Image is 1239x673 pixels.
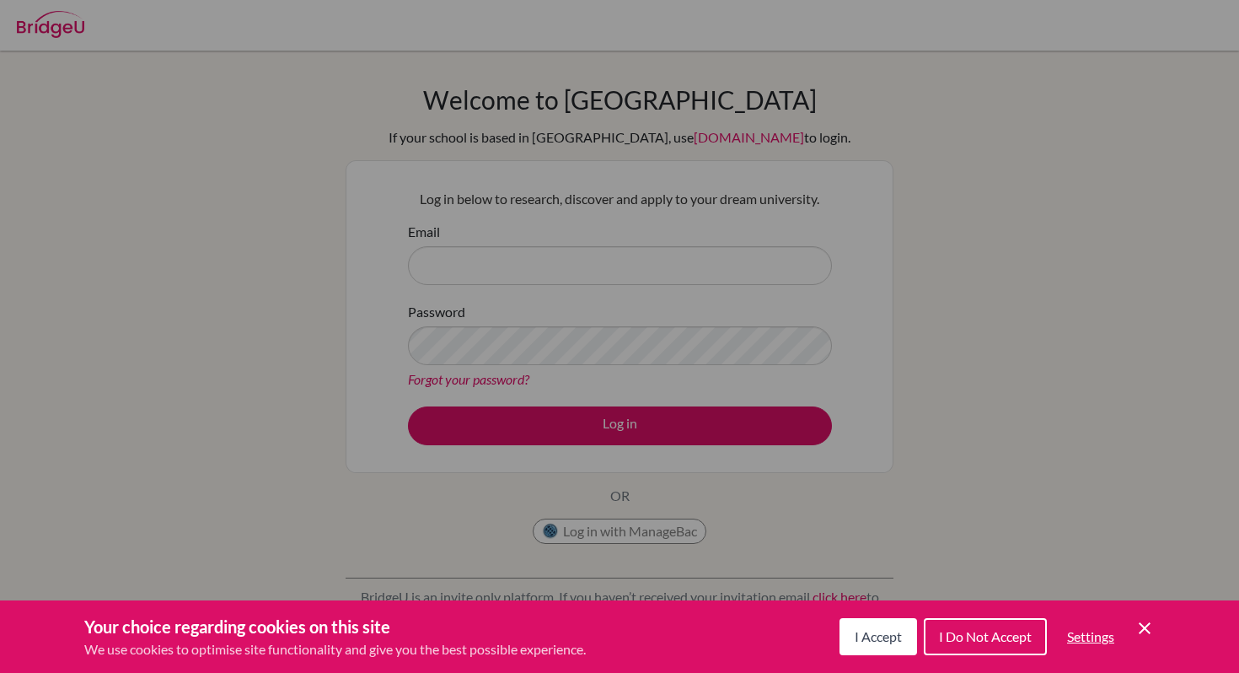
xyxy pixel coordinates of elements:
button: Settings [1054,620,1128,654]
p: We use cookies to optimise site functionality and give you the best possible experience. [84,639,586,660]
button: I Do Not Accept [924,618,1047,655]
span: Settings [1067,628,1114,644]
button: Save and close [1134,618,1155,638]
button: I Accept [839,618,917,655]
h3: Your choice regarding cookies on this site [84,614,586,639]
span: I Accept [855,628,902,644]
span: I Do Not Accept [939,628,1032,644]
